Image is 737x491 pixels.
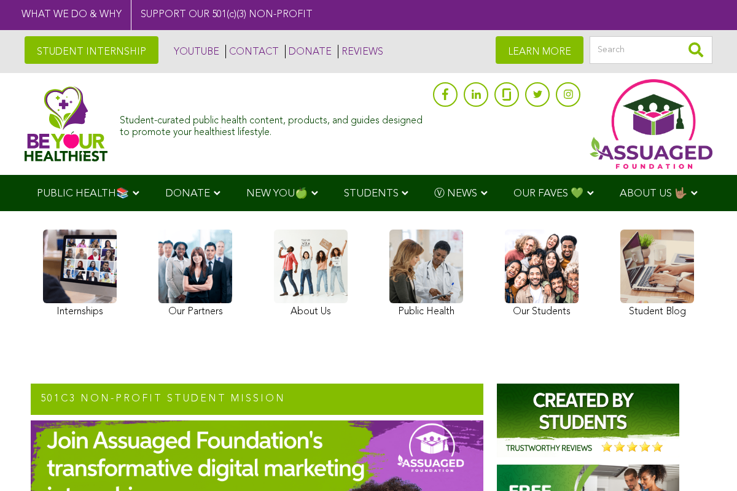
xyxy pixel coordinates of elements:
[120,109,427,139] div: Student-curated public health content, products, and guides designed to promote your healthiest l...
[496,36,583,64] a: LEARN MORE
[502,88,511,101] img: glassdoor
[434,188,477,199] span: Ⓥ NEWS
[344,188,399,199] span: STUDENTS
[31,384,483,416] h2: 501c3 NON-PROFIT STUDENT MISSION
[25,36,158,64] a: STUDENT INTERNSHIP
[620,188,687,199] span: ABOUT US 🤟🏽
[285,45,332,58] a: DONATE
[171,45,219,58] a: YOUTUBE
[676,432,737,491] iframe: Chat Widget
[590,36,712,64] input: Search
[225,45,279,58] a: CONTACT
[18,175,719,211] div: Navigation Menu
[246,188,308,199] span: NEW YOU🍏
[590,79,712,169] img: Assuaged App
[165,188,210,199] span: DONATE
[497,384,679,457] img: Assuaged-Foundation-Student-Internship-Opportunity-Reviews-Mission-GIPHY-2
[513,188,583,199] span: OUR FAVES 💚
[25,86,107,161] img: Assuaged
[37,188,129,199] span: PUBLIC HEALTH📚
[338,45,383,58] a: REVIEWS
